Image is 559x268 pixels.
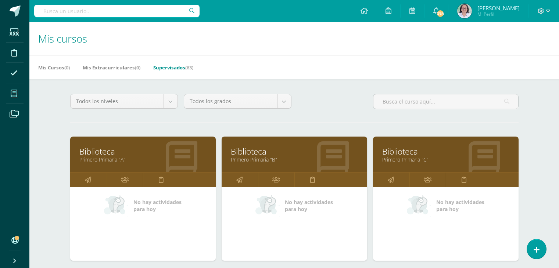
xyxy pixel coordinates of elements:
a: Biblioteca [231,146,358,157]
span: 378 [436,10,444,18]
span: No hay actividades para hoy [285,199,333,213]
a: Todos los grados [184,94,291,108]
span: No hay actividades para hoy [133,199,182,213]
span: No hay actividades para hoy [436,199,484,213]
span: (0) [135,64,140,71]
a: Primero Primaria "A" [79,156,207,163]
a: Primero Primaria "B" [231,156,358,163]
span: Mis cursos [38,32,87,46]
a: Supervisados(63) [153,62,193,73]
span: Mi Perfil [477,11,520,17]
a: Mis Extracurriculares(0) [83,62,140,73]
a: Mis Cursos(0) [38,62,70,73]
img: 1b71441f154de9568f5d3c47db87a4fb.png [457,4,472,18]
img: no_activities_small.png [104,195,128,217]
span: (0) [64,64,70,71]
a: Primero Primaria "C" [382,156,509,163]
img: no_activities_small.png [255,195,280,217]
input: Busca el curso aquí... [373,94,518,109]
a: Biblioteca [79,146,207,157]
span: (63) [185,64,193,71]
span: Todos los niveles [76,94,158,108]
img: no_activities_small.png [407,195,431,217]
a: Todos los niveles [71,94,178,108]
a: Biblioteca [382,146,509,157]
input: Busca un usuario... [34,5,200,17]
span: [PERSON_NAME] [477,4,520,12]
span: Todos los grados [190,94,272,108]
